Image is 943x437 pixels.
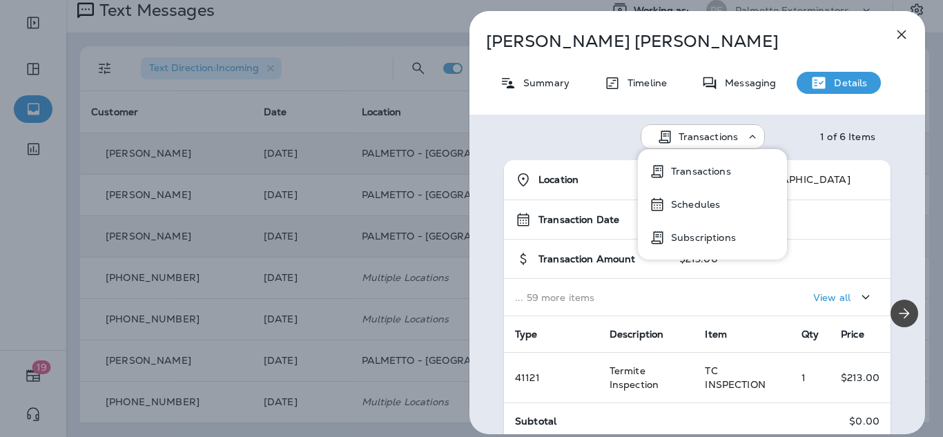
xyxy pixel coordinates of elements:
[638,221,787,254] button: Subscriptions
[516,77,570,88] p: Summary
[638,155,787,188] button: Transactions
[665,232,736,243] p: Subscriptions
[891,300,918,327] button: Next
[705,328,727,340] span: Item
[515,371,540,384] span: 41121
[538,214,619,226] span: Transaction Date
[841,328,864,340] span: Price
[665,166,731,177] p: Transactions
[827,77,867,88] p: Details
[610,365,659,391] span: Termite Inspection
[705,365,765,391] span: TC INSPECTION
[638,188,787,221] button: Schedules
[515,415,556,427] span: Subtotal
[665,199,720,210] p: Schedules
[718,77,776,88] p: Messaging
[486,32,863,51] p: [PERSON_NAME] [PERSON_NAME]
[808,284,879,310] button: View all
[801,371,806,384] span: 1
[538,174,579,186] span: Location
[849,416,879,427] p: $0.00
[538,253,636,265] span: Transaction Amount
[679,131,739,142] p: Transactions
[610,328,664,340] span: Description
[515,328,538,340] span: Type
[813,292,850,303] p: View all
[841,372,879,383] p: $213.00
[820,131,875,142] div: 1 of 6 Items
[621,77,667,88] p: Timeline
[515,292,657,303] p: ... 59 more items
[801,328,819,340] span: Qty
